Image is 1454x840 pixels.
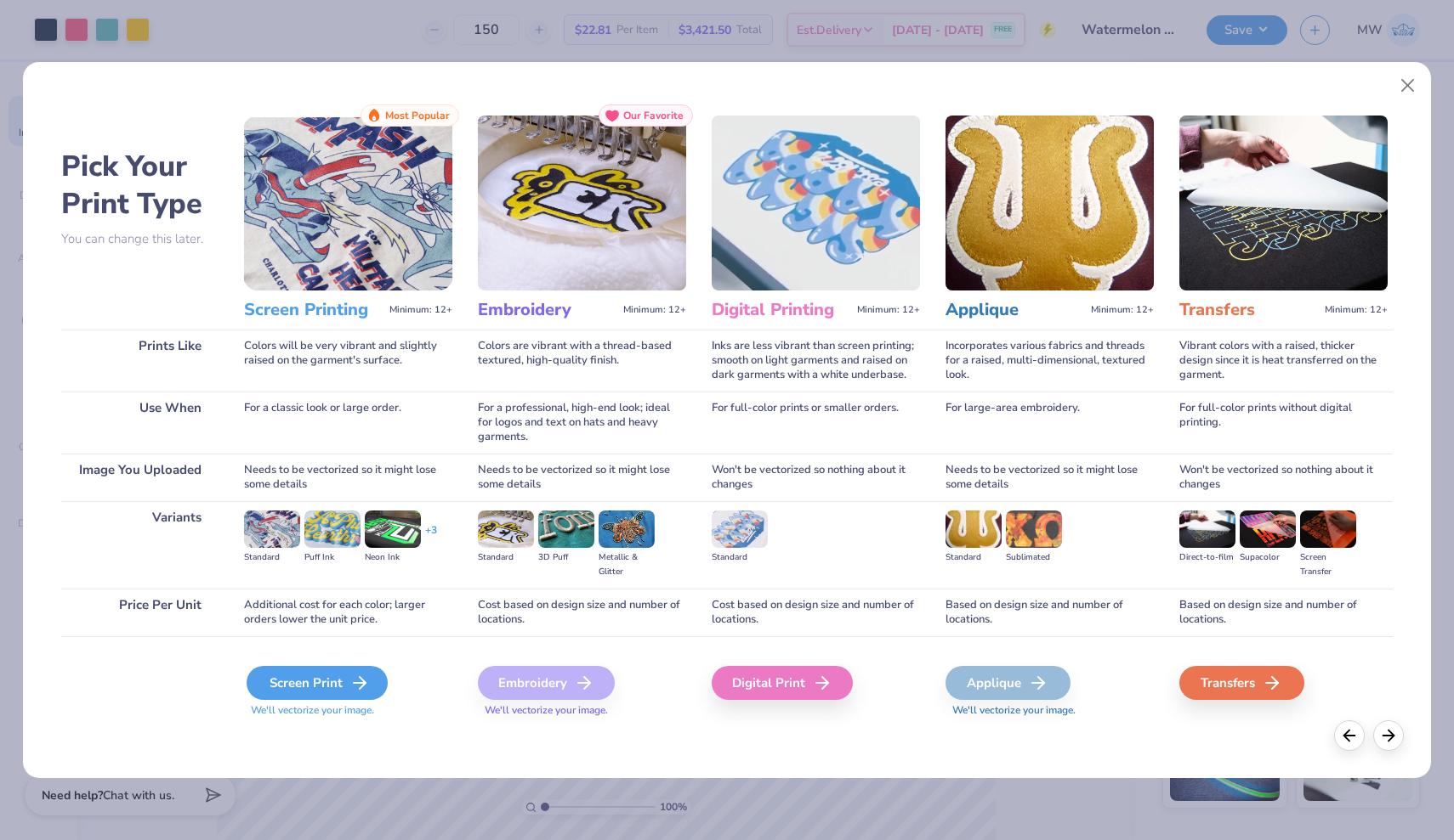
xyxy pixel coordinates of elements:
[946,454,1154,501] div: Needs to be vectorized so it might lose some details
[244,550,300,565] div: Standard
[478,666,615,700] div: Embroidery
[61,392,219,454] div: Use When
[946,392,1154,454] div: For large-area embroidery.
[1179,454,1388,501] div: Won't be vectorized so nothing about it changes
[304,550,361,565] div: Puff Ink
[712,392,920,454] div: For full-color prints or smaller orders.
[1179,666,1304,700] div: Transfers
[247,666,388,700] div: Screen Print
[857,304,920,316] span: Minimum: 12+
[1179,550,1235,565] div: Direct-to-film
[244,703,452,718] span: We'll vectorize your image.
[712,299,850,321] h3: Digital Printing
[1179,589,1388,636] div: Based on design size and number of locations.
[1006,510,1062,548] img: Sublimated
[946,116,1154,290] img: Applique
[478,703,686,718] span: We'll vectorize your image.
[425,523,437,552] div: + 3
[946,703,1154,718] span: We'll vectorize your image.
[712,330,920,392] div: Inks are less vibrant than screen printing; smooth on light garments and raised on dark garments ...
[1392,70,1424,102] button: Close
[244,510,300,548] img: Standard
[1179,116,1388,290] img: Transfers
[244,299,383,321] h3: Screen Printing
[538,510,594,548] img: 3D Puff
[623,304,686,316] span: Minimum: 12+
[1300,550,1356,579] div: Screen Transfer
[946,510,1002,548] img: Standard
[478,116,686,290] img: Embroidery
[599,550,655,579] div: Metallic & Glitter
[478,454,686,501] div: Needs to be vectorized so it might lose some details
[946,330,1154,392] div: Incorporates various fabrics and threads for a raised, multi-dimensional, textured look.
[712,550,768,565] div: Standard
[478,510,534,548] img: Standard
[946,666,1071,700] div: Applique
[61,330,219,392] div: Prints Like
[304,510,361,548] img: Puff Ink
[623,110,684,121] span: Our Favorite
[61,501,219,589] div: Variants
[712,589,920,636] div: Cost based on design size and number of locations.
[946,299,1084,321] h3: Applique
[61,148,219,223] h2: Pick Your Print Type
[1179,330,1388,392] div: Vibrant colors with a raised, thicker design since it is heat transferred on the garment.
[385,110,450,121] span: Most Popular
[538,550,594,565] div: 3D Puff
[1006,550,1062,565] div: Sublimated
[1179,510,1235,548] img: Direct-to-film
[61,454,219,501] div: Image You Uploaded
[1240,510,1296,548] img: Supacolor
[244,330,452,392] div: Colors will be very vibrant and slightly raised on the garment's surface.
[599,510,655,548] img: Metallic & Glitter
[1179,392,1388,454] div: For full-color prints without digital printing.
[712,510,768,548] img: Standard
[365,550,421,565] div: Neon Ink
[244,454,452,501] div: Needs to be vectorized so it might lose some details
[946,550,1002,565] div: Standard
[946,589,1154,636] div: Based on design size and number of locations.
[389,304,452,316] span: Minimum: 12+
[478,550,534,565] div: Standard
[1300,510,1356,548] img: Screen Transfer
[244,392,452,454] div: For a classic look or large order.
[1240,550,1296,565] div: Supacolor
[478,330,686,392] div: Colors are vibrant with a thread-based textured, high-quality finish.
[61,232,219,246] p: You can change this later.
[478,392,686,454] div: For a professional, high-end look; ideal for logos and text on hats and heavy garments.
[712,454,920,501] div: Won't be vectorized so nothing about it changes
[712,666,853,700] div: Digital Print
[478,589,686,636] div: Cost based on design size and number of locations.
[1179,299,1318,321] h3: Transfers
[478,299,616,321] h3: Embroidery
[244,589,452,636] div: Additional cost for each color; larger orders lower the unit price.
[244,116,452,290] img: Screen Printing
[365,510,421,548] img: Neon Ink
[1091,304,1154,316] span: Minimum: 12+
[712,116,920,290] img: Digital Printing
[61,589,219,636] div: Price Per Unit
[1325,304,1388,316] span: Minimum: 12+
